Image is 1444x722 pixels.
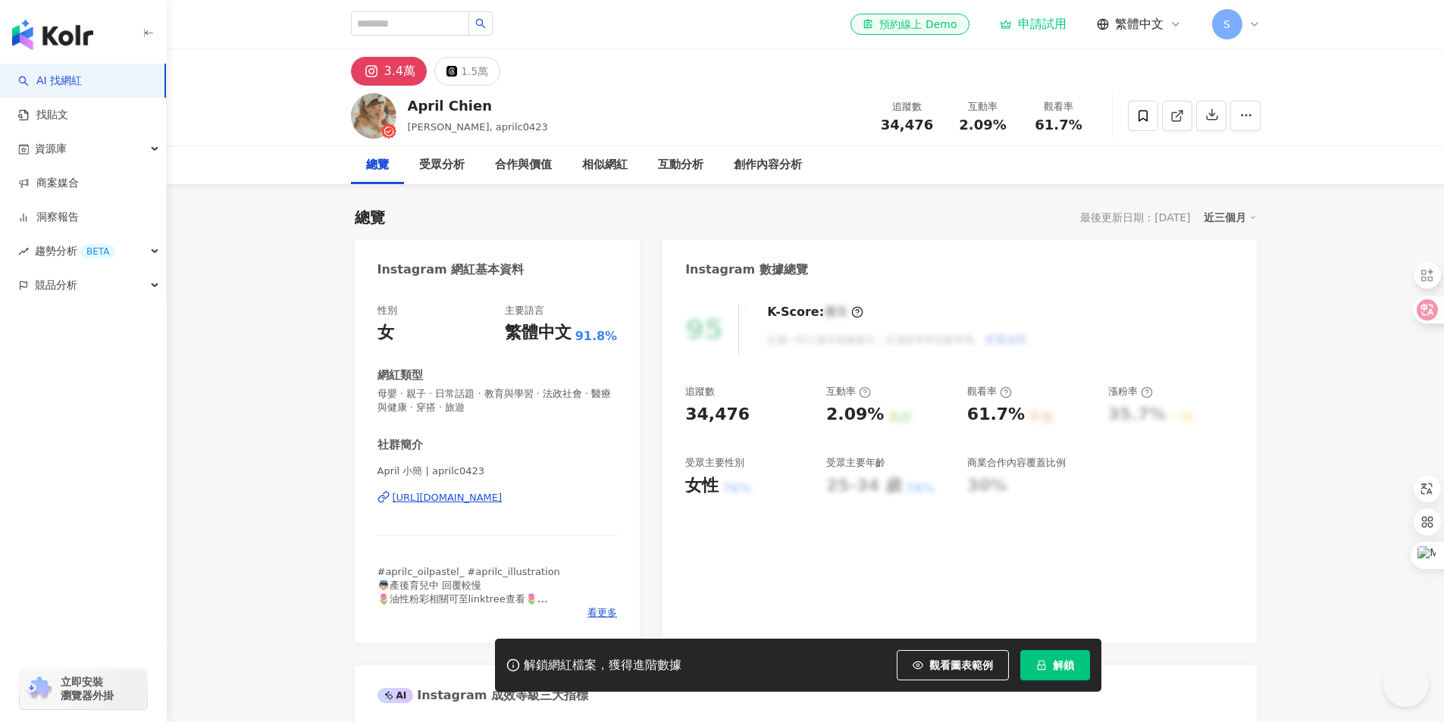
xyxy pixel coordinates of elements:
button: 3.4萬 [351,57,427,86]
div: 社群簡介 [377,437,423,453]
div: 61.7% [967,403,1025,427]
span: 資源庫 [35,132,67,166]
div: 追蹤數 [879,99,936,114]
div: Instagram 成效等級三大指標 [377,687,588,704]
div: 34,476 [685,403,750,427]
img: KOL Avatar [351,93,396,139]
div: [URL][DOMAIN_NAME] [393,491,503,505]
div: April Chien [408,96,548,115]
div: 主要語言 [505,304,544,317]
a: 洞察報告 [18,210,79,225]
div: 相似網紅 [582,156,628,174]
div: BETA [80,244,115,259]
span: 立即安裝 瀏覽器外掛 [61,675,114,702]
span: 繁體中文 [1115,16,1164,33]
div: 創作內容分析 [734,156,802,174]
div: 網紅類型 [377,367,423,383]
div: 合作與價值 [495,156,552,174]
div: 性別 [377,304,397,317]
span: lock [1036,660,1047,670]
a: 申請試用 [1000,17,1067,32]
div: 追蹤數 [685,385,715,399]
a: chrome extension立即安裝 瀏覽器外掛 [20,668,147,709]
span: 61.7% [1035,117,1082,133]
button: 觀看圖表範例 [897,650,1009,680]
div: AI [377,688,414,703]
a: 商案媒合 [18,176,79,191]
div: 互動率 [826,385,871,399]
a: 找貼文 [18,108,68,123]
div: 互動分析 [658,156,703,174]
span: [PERSON_NAME], aprilc0423 [408,121,548,133]
div: 商業合作內容覆蓋比例 [967,456,1066,470]
div: 總覽 [355,207,385,228]
span: 91.8% [575,328,618,345]
span: 2.09% [959,117,1006,133]
div: 觀看率 [1030,99,1088,114]
div: 受眾主要性別 [685,456,744,470]
div: 受眾主要年齡 [826,456,885,470]
span: 母嬰 · 親子 · 日常話題 · 教育與學習 · 法政社會 · 醫療與健康 · 穿搭 · 旅遊 [377,387,618,414]
div: 1.5萬 [461,61,488,82]
button: 1.5萬 [434,57,500,86]
div: 預約線上 Demo [863,17,957,32]
div: 互動率 [954,99,1012,114]
span: 看更多 [587,606,617,620]
div: Instagram 網紅基本資料 [377,261,525,278]
span: 觀看圖表範例 [929,659,993,671]
div: 最後更新日期：[DATE] [1080,211,1190,223]
span: #aprilc_oilpastel_ #aprilc_illustration 👼🏻產後育兒中 回覆較慢 🌷油性粉彩相關可至linktree查看🌷 📧 合作請寄信箱 [EMAIL_ADDRESS... [377,566,560,660]
span: 34,476 [881,117,933,133]
div: Instagram 數據總覽 [685,261,808,278]
div: 近三個月 [1204,208,1257,227]
div: 解鎖網紅檔案，獲得進階數據 [524,658,681,674]
img: chrome extension [24,677,54,701]
div: 總覽 [366,156,389,174]
div: K-Score : [767,304,863,320]
div: 受眾分析 [419,156,465,174]
span: 競品分析 [35,268,77,302]
span: rise [18,246,29,257]
a: [URL][DOMAIN_NAME] [377,491,618,505]
span: 解鎖 [1053,659,1074,671]
div: 2.09% [826,403,884,427]
span: S [1223,16,1230,33]
div: 漲粉率 [1108,385,1153,399]
span: April 小簡 | aprilc0423 [377,464,618,478]
div: 繁體中文 [505,321,572,345]
button: 解鎖 [1020,650,1090,680]
div: 3.4萬 [384,61,415,82]
a: 預約線上 Demo [850,14,969,35]
div: 觀看率 [967,385,1012,399]
span: search [475,18,486,29]
span: 趨勢分析 [35,234,115,268]
a: searchAI 找網紅 [18,73,82,89]
div: 女性 [685,474,719,498]
img: logo [12,20,93,50]
div: 女 [377,321,394,345]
